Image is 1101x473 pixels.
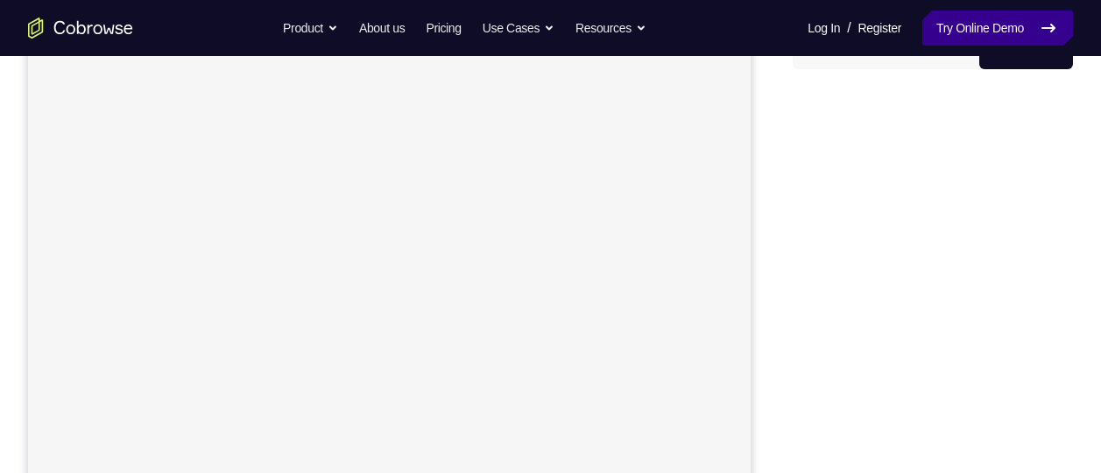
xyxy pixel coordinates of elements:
[575,11,646,46] button: Resources
[426,11,461,46] a: Pricing
[847,18,850,39] span: /
[283,11,338,46] button: Product
[922,11,1073,46] a: Try Online Demo
[483,11,554,46] button: Use Cases
[808,11,840,46] a: Log In
[28,18,133,39] a: Go to the home page
[359,11,405,46] a: About us
[858,11,901,46] a: Register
